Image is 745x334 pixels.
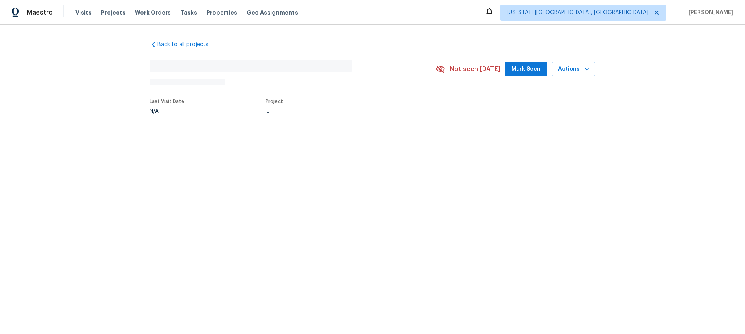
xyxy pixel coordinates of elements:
span: Actions [558,64,589,74]
span: Geo Assignments [247,9,298,17]
span: Tasks [180,10,197,15]
button: Actions [552,62,595,77]
span: Not seen [DATE] [450,65,500,73]
span: [US_STATE][GEOGRAPHIC_DATA], [GEOGRAPHIC_DATA] [507,9,648,17]
span: Projects [101,9,125,17]
span: Properties [206,9,237,17]
div: N/A [150,109,184,114]
span: [PERSON_NAME] [685,9,733,17]
span: Work Orders [135,9,171,17]
span: Last Visit Date [150,99,184,104]
span: Mark Seen [511,64,541,74]
span: Visits [75,9,92,17]
span: Project [266,99,283,104]
a: Back to all projects [150,41,225,49]
span: Maestro [27,9,53,17]
button: Mark Seen [505,62,547,77]
div: ... [266,109,417,114]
